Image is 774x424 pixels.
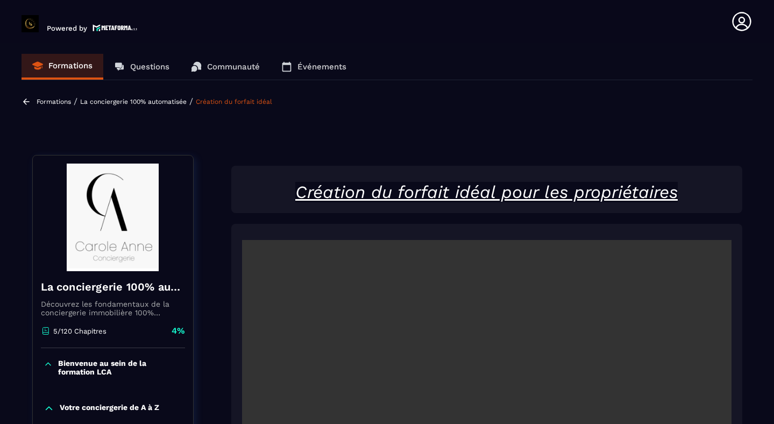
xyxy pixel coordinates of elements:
[172,325,185,337] p: 4%
[297,62,346,72] p: Événements
[41,279,185,294] h4: La conciergerie 100% automatisée
[41,300,185,317] p: Découvrez les fondamentaux de la conciergerie immobilière 100% automatisée. Cette formation est c...
[74,96,77,107] span: /
[60,403,159,414] p: Votre conciergerie de A à Z
[47,24,87,32] p: Powered by
[93,23,138,32] img: logo
[271,54,357,80] a: Événements
[295,182,678,202] u: Création du forfait idéal pour les propriétaires
[22,15,39,32] img: logo-branding
[207,62,260,72] p: Communauté
[41,164,185,271] img: banner
[48,61,93,70] p: Formations
[130,62,169,72] p: Questions
[80,98,187,105] a: La conciergerie 100% automatisée
[189,96,193,107] span: /
[58,359,182,376] p: Bienvenue au sein de la formation LCA
[180,54,271,80] a: Communauté
[22,54,103,80] a: Formations
[103,54,180,80] a: Questions
[53,327,106,335] p: 5/120 Chapitres
[37,98,71,105] a: Formations
[196,98,272,105] a: Création du forfait idéal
